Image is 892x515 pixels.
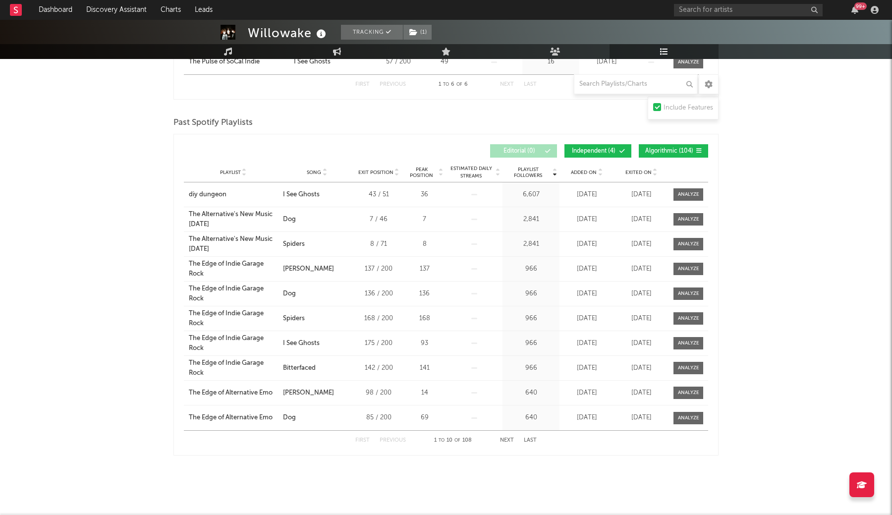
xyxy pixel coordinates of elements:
[505,314,557,324] div: 966
[283,239,351,249] a: Spiders
[564,144,631,158] button: Independent(4)
[448,165,494,180] span: Estimated Daily Streams
[283,190,351,200] a: I See Ghosts
[283,339,351,348] a: I See Ghosts
[406,339,443,348] div: 93
[406,363,443,373] div: 141
[645,148,693,154] span: Algorithmic ( 104 )
[406,289,443,299] div: 136
[189,334,278,353] a: The Edge of Indie Garage Rock
[283,215,296,225] div: Dog
[189,210,278,229] div: The Alternative's New Music [DATE]
[571,170,597,175] span: Added On
[562,413,612,423] div: [DATE]
[189,309,278,328] div: The Edge of Indie Garage Rock
[505,264,557,274] div: 966
[189,259,278,279] div: The Edge of Indie Garage Rock
[505,413,557,423] div: 640
[283,264,334,274] div: [PERSON_NAME]
[283,215,351,225] a: Dog
[189,413,278,423] a: The Edge of Alternative Emo
[426,435,480,447] div: 1 10 108
[616,289,666,299] div: [DATE]
[574,74,698,94] input: Search Playlists/Charts
[562,190,612,200] div: [DATE]
[376,57,421,67] div: 57 / 200
[562,215,612,225] div: [DATE]
[356,339,401,348] div: 175 / 200
[454,438,460,443] span: of
[616,264,666,274] div: [DATE]
[571,148,616,154] span: Independent ( 4 )
[173,117,253,129] span: Past Spotify Playlists
[220,170,241,175] span: Playlist
[189,190,226,200] div: diy dungeon
[505,363,557,373] div: 966
[443,82,449,87] span: to
[380,82,406,87] button: Previous
[616,190,666,200] div: [DATE]
[616,215,666,225] div: [DATE]
[505,215,557,225] div: 2,841
[406,190,443,200] div: 36
[674,4,823,16] input: Search for artists
[500,438,514,443] button: Next
[562,388,612,398] div: [DATE]
[283,388,351,398] a: [PERSON_NAME]
[248,25,329,41] div: Willowake
[356,289,401,299] div: 136 / 200
[283,413,296,423] div: Dog
[500,82,514,87] button: Next
[189,234,278,254] a: The Alternative's New Music [DATE]
[283,239,305,249] div: Spiders
[189,413,273,423] div: The Edge of Alternative Emo
[490,144,557,158] button: Editorial(0)
[406,264,443,274] div: 137
[525,57,577,67] div: 16
[358,170,393,175] span: Exit Position
[562,289,612,299] div: [DATE]
[505,190,557,200] div: 6,607
[851,6,858,14] button: 99+
[189,358,278,378] a: The Edge of Indie Garage Rock
[664,102,713,114] div: Include Features
[406,413,443,423] div: 69
[406,314,443,324] div: 168
[562,264,612,274] div: [DATE]
[341,25,403,40] button: Tracking
[582,57,631,67] div: [DATE]
[283,363,316,373] div: Bitterfaced
[356,264,401,274] div: 137 / 200
[616,339,666,348] div: [DATE]
[283,363,351,373] a: Bitterfaced
[355,438,370,443] button: First
[505,339,557,348] div: 966
[426,57,463,67] div: 49
[497,148,542,154] span: Editorial ( 0 )
[307,170,321,175] span: Song
[356,388,401,398] div: 98 / 200
[456,82,462,87] span: of
[505,239,557,249] div: 2,841
[616,239,666,249] div: [DATE]
[505,167,551,178] span: Playlist Followers
[189,388,278,398] a: The Edge of Alternative Emo
[854,2,867,10] div: 99 +
[562,239,612,249] div: [DATE]
[406,215,443,225] div: 7
[283,314,305,324] div: Spiders
[294,57,331,67] div: I See Ghosts
[380,438,406,443] button: Previous
[403,25,432,40] button: (1)
[403,25,432,40] span: ( 1 )
[283,190,320,200] div: I See Ghosts
[356,215,401,225] div: 7 / 46
[562,314,612,324] div: [DATE]
[625,170,652,175] span: Exited On
[283,289,351,299] a: Dog
[356,190,401,200] div: 43 / 51
[283,314,351,324] a: Spiders
[356,413,401,423] div: 85 / 200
